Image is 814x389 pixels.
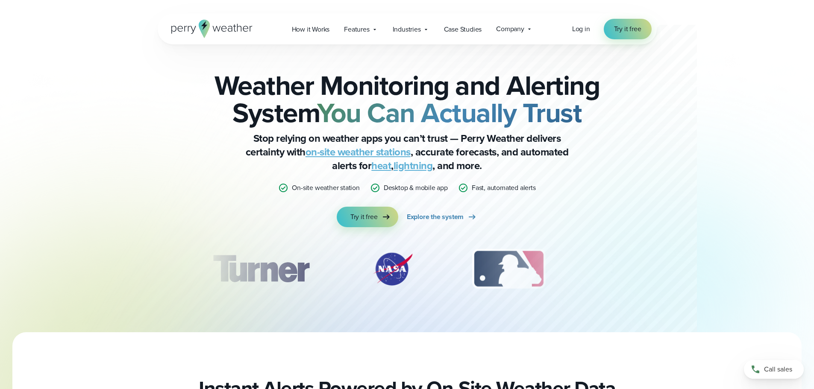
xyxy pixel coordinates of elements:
a: Case Studies [437,20,489,38]
a: Try it free [604,19,652,39]
span: How it Works [292,24,330,35]
span: Case Studies [444,24,482,35]
p: On-site weather station [292,183,359,193]
span: Try it free [350,212,378,222]
p: Stop relying on weather apps you can’t trust — Perry Weather delivers certainty with , accurate f... [236,132,578,173]
a: Call sales [744,360,804,379]
span: Features [344,24,369,35]
span: Explore the system [407,212,464,222]
span: Company [496,24,524,34]
span: Try it free [614,24,641,34]
p: Desktop & mobile app [384,183,448,193]
img: Turner-Construction_1.svg [200,248,321,290]
a: Log in [572,24,590,34]
span: Call sales [764,364,792,374]
a: on-site weather stations [306,144,411,160]
div: 2 of 12 [363,248,423,290]
a: heat [371,158,391,173]
img: NASA.svg [363,248,423,290]
a: Try it free [337,207,398,227]
p: Fast, automated alerts [472,183,536,193]
h2: Weather Monitoring and Alerting System [200,72,614,126]
img: MLB.svg [464,248,554,290]
a: How it Works [285,20,337,38]
div: 3 of 12 [464,248,554,290]
span: Industries [393,24,421,35]
a: Explore the system [407,207,477,227]
div: slideshow [200,248,614,295]
a: lightning [394,158,433,173]
div: 1 of 12 [200,248,321,290]
div: 4 of 12 [595,248,663,290]
img: PGA.svg [595,248,663,290]
strong: You Can Actually Trust [317,93,582,133]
